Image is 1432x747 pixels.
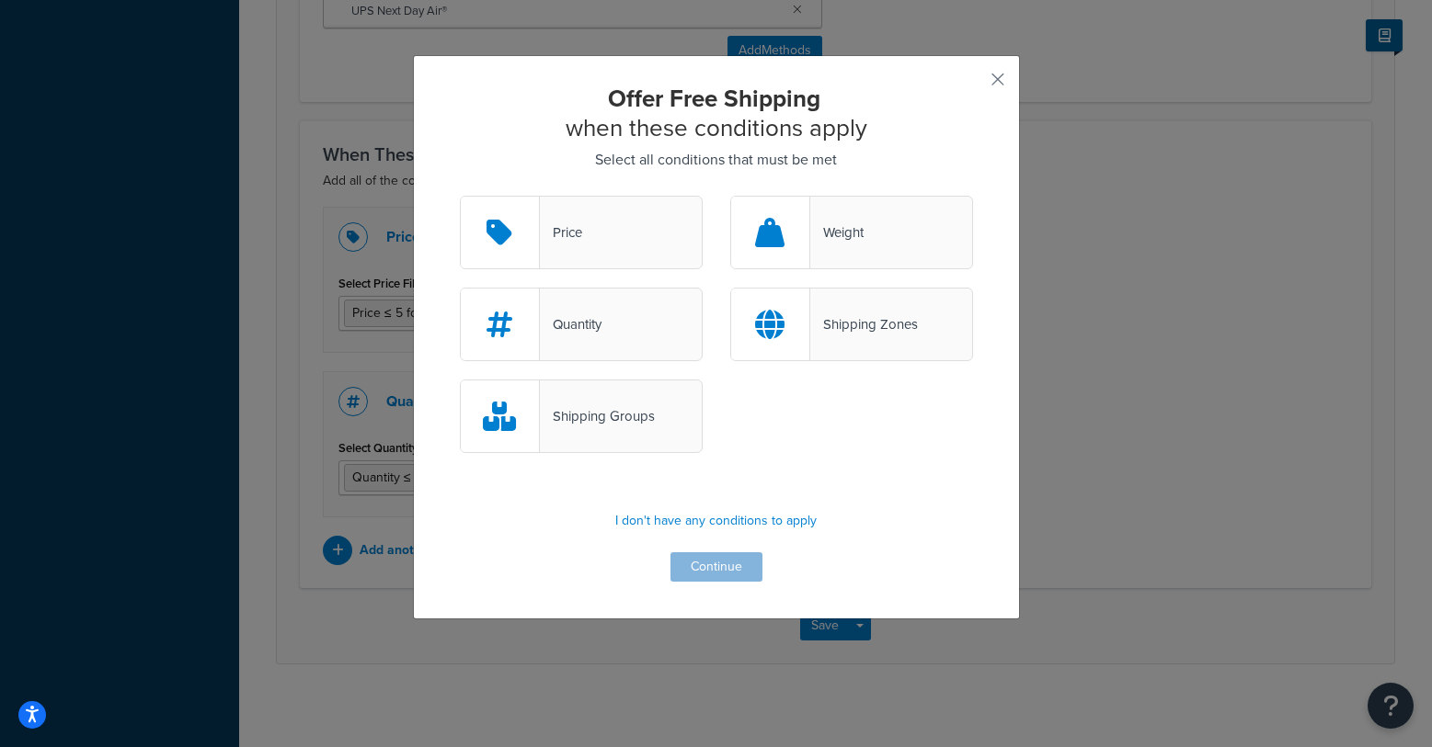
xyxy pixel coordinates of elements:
[460,147,973,173] p: Select all conditions that must be met
[460,508,973,534] p: I don't have any conditions to apply
[810,311,918,337] div: Shipping Zones
[540,311,601,337] div: Quantity
[540,403,655,429] div: Shipping Groups
[460,84,973,142] h2: when these conditions apply
[810,220,864,245] div: Weight
[608,81,820,116] strong: Offer Free Shipping
[540,220,582,245] div: Price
